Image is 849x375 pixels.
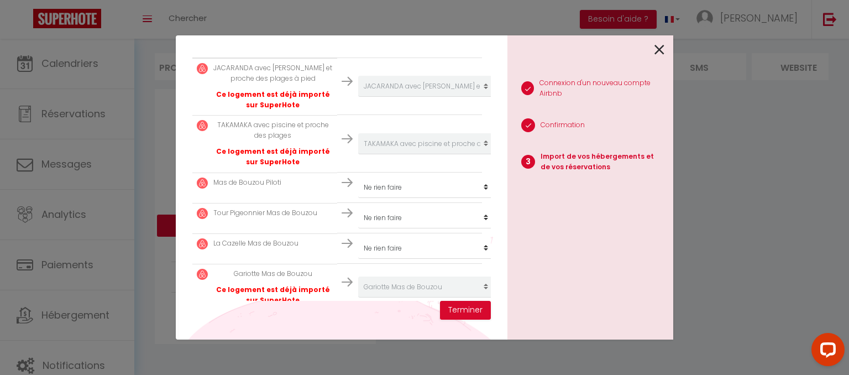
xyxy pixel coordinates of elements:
[541,152,664,173] p: Import de vos hébergements et de vos réservations
[213,178,281,188] p: Mas de Bouzou Piloti
[521,155,535,169] span: 3
[440,301,491,320] button: Terminer
[213,120,333,141] p: TAKAMAKA avec piscine et proche des plages
[213,90,333,111] p: Ce logement est déjà importé sur SuperHote
[539,78,664,99] p: Connexion d'un nouveau compte Airbnb
[213,269,333,279] p: Gariotte Mas de Bouzou
[803,329,849,375] iframe: LiveChat chat widget
[213,285,333,306] p: Ce logement est déjà importé sur SuperHote
[213,208,317,218] p: Tour Pigeonnier Mas de Bouzou
[213,63,333,84] p: JACARANDA avec [PERSON_NAME] et proche des plages à pied
[213,147,333,168] p: Ce logement est déjà importé sur SuperHote
[541,120,585,131] p: Confirmation
[213,238,298,249] p: La Cazelle Mas de Bouzou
